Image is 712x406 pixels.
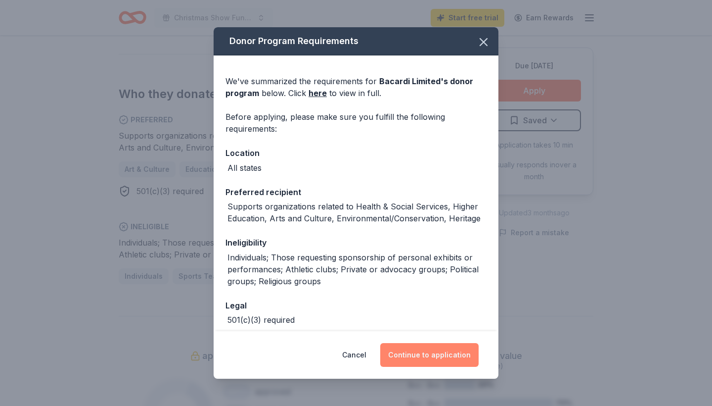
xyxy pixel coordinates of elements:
div: Ineligibility [225,236,487,249]
a: here [309,87,327,99]
div: Legal [225,299,487,312]
div: Donor Program Requirements [214,27,498,55]
button: Cancel [342,343,366,367]
div: All states [227,162,262,174]
div: Individuals; Those requesting sponsorship of personal exhibits or performances; Athletic clubs; P... [227,252,487,287]
div: Before applying, please make sure you fulfill the following requirements: [225,111,487,135]
div: Preferred recipient [225,186,487,199]
button: Continue to application [380,343,479,367]
div: Location [225,147,487,159]
div: We've summarized the requirements for below. Click to view in full. [225,75,487,99]
div: 501(c)(3) required [227,314,295,326]
div: Supports organizations related to Health & Social Services, Higher Education, Arts and Culture, E... [227,201,487,224]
